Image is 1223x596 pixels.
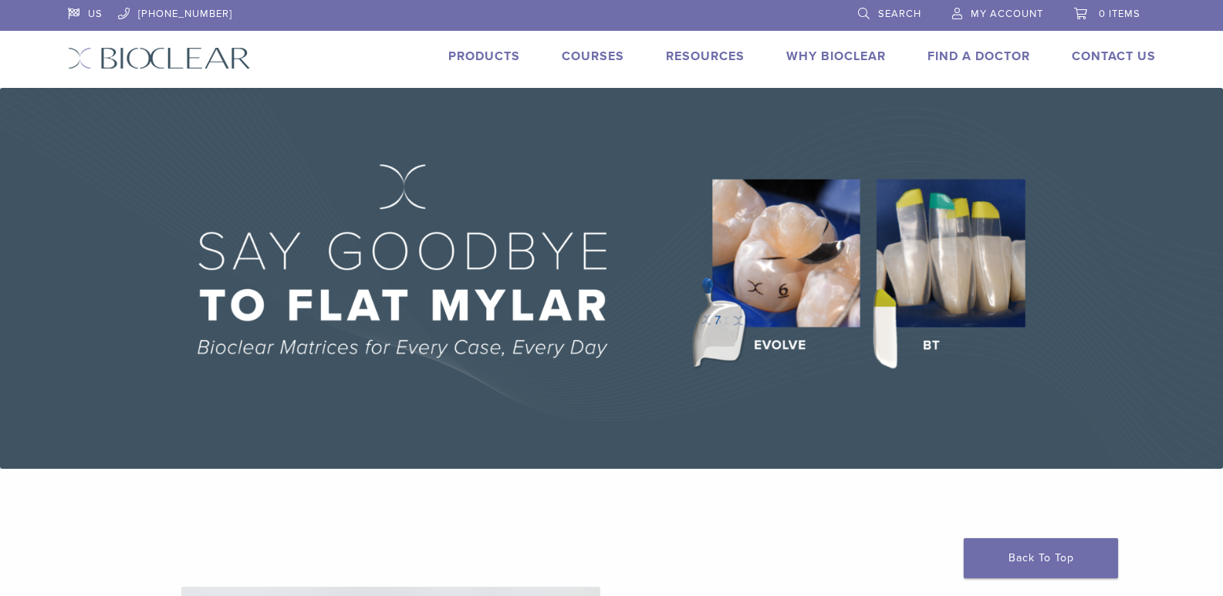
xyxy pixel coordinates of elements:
[878,8,921,20] span: Search
[1099,8,1140,20] span: 0 items
[971,8,1043,20] span: My Account
[448,49,520,64] a: Products
[927,49,1030,64] a: Find A Doctor
[666,49,745,64] a: Resources
[786,49,886,64] a: Why Bioclear
[1072,49,1156,64] a: Contact Us
[562,49,624,64] a: Courses
[68,47,251,69] img: Bioclear
[964,538,1118,578] a: Back To Top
